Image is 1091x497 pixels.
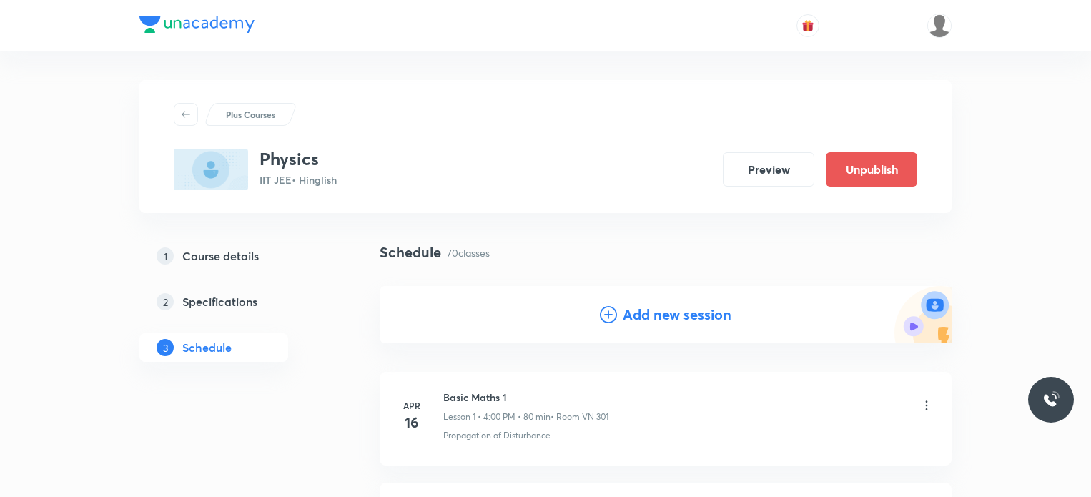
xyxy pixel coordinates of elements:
[1042,391,1060,408] img: ttu
[826,152,917,187] button: Unpublish
[139,16,255,36] a: Company Logo
[894,286,952,343] img: Add
[139,242,334,270] a: 1Course details
[398,399,426,412] h6: Apr
[260,149,337,169] h3: Physics
[443,429,551,442] p: Propagation of Disturbance
[226,108,275,121] p: Plus Courses
[260,172,337,187] p: IIT JEE • Hinglish
[447,245,490,260] p: 70 classes
[551,410,608,423] p: • Room VN 301
[380,242,441,263] h4: Schedule
[182,247,259,265] h5: Course details
[927,14,952,38] img: Dhirendra singh
[182,339,232,356] h5: Schedule
[723,152,814,187] button: Preview
[801,19,814,32] img: avatar
[157,247,174,265] p: 1
[398,412,426,433] h4: 16
[174,149,248,190] img: 4C2E83F5-2230-4644-AA85-72D5880B97A0_plus.png
[157,339,174,356] p: 3
[139,287,334,316] a: 2Specifications
[796,14,819,37] button: avatar
[139,16,255,33] img: Company Logo
[443,390,608,405] h6: Basic Maths 1
[157,293,174,310] p: 2
[182,293,257,310] h5: Specifications
[623,304,731,325] h4: Add new session
[443,410,551,423] p: Lesson 1 • 4:00 PM • 80 min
